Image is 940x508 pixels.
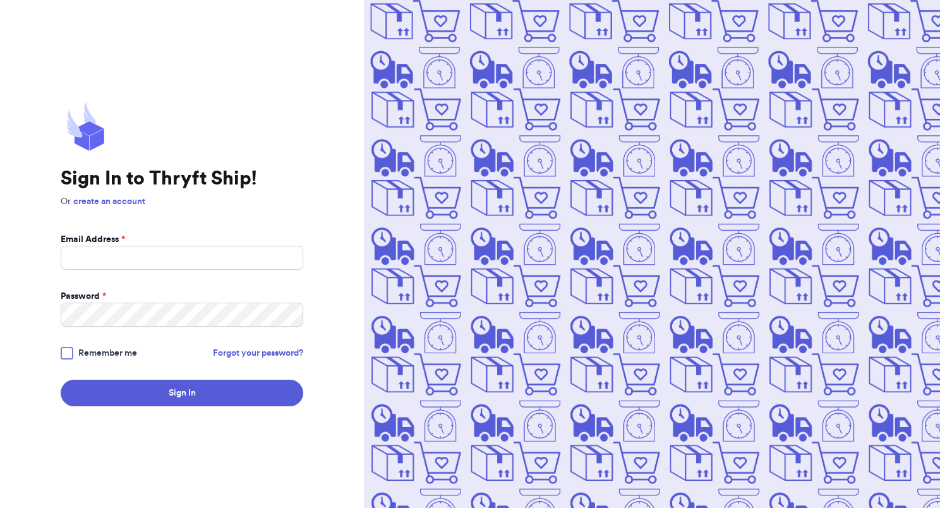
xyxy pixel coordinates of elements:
span: Remember me [78,347,137,360]
button: Sign In [61,380,303,406]
label: Email Address [61,233,125,246]
a: create an account [73,197,145,206]
label: Password [61,290,106,303]
a: Forgot your password? [213,347,303,360]
h1: Sign In to Thryft Ship! [61,167,303,190]
p: Or [61,195,303,208]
